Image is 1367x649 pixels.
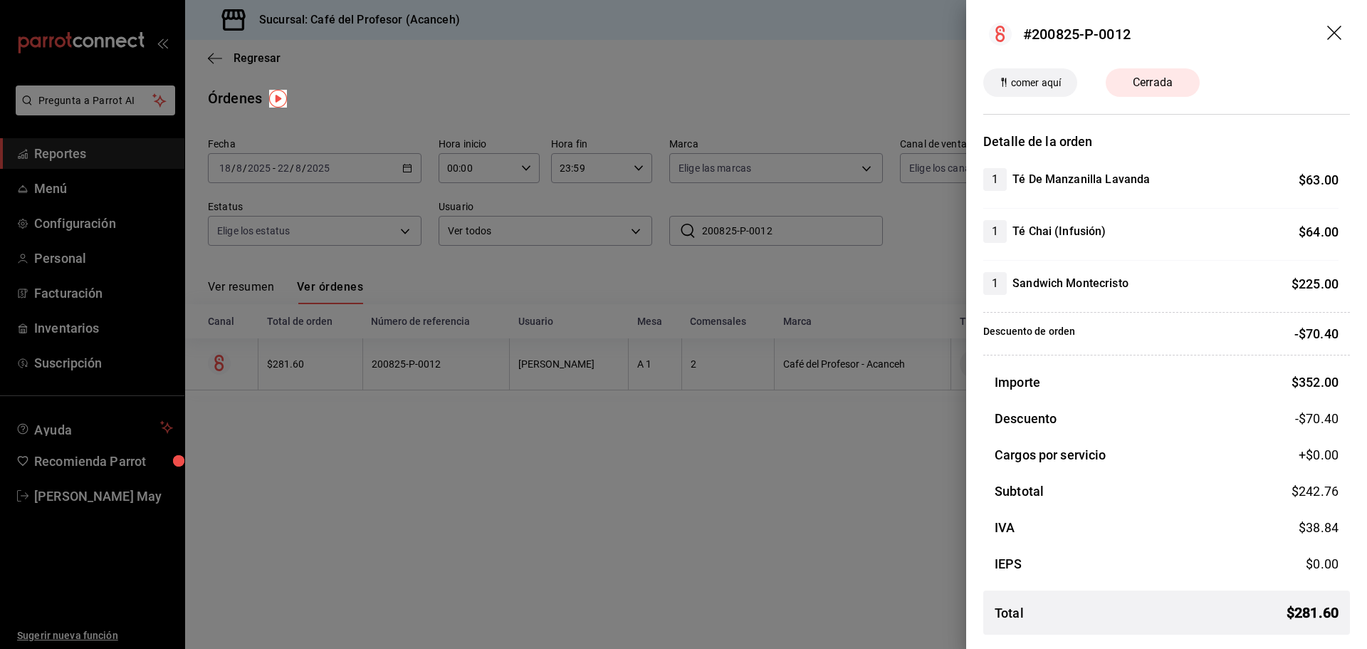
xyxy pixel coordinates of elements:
[1124,74,1181,91] span: Cerrada
[1299,224,1339,239] span: $ 64.00
[995,445,1106,464] h3: Cargos por servicio
[1295,409,1339,428] span: -$70.40
[1287,602,1339,623] span: $ 281.60
[1327,26,1344,43] button: drag
[1012,223,1106,240] h4: Té Chai (Infusión)
[983,223,1007,240] span: 1
[1292,375,1339,390] span: $ 352.00
[1292,484,1339,499] span: $ 242.76
[1012,171,1150,188] h4: Té De Manzanilla Lavanda
[1306,556,1339,571] span: $ 0.00
[995,554,1022,573] h3: IEPS
[983,171,1007,188] span: 1
[269,90,287,108] img: Tooltip marker
[1012,275,1128,292] h4: Sandwich Montecristo
[995,409,1057,428] h3: Descuento
[1299,445,1339,464] span: +$ 0.00
[983,132,1350,151] h3: Detalle de la orden
[983,275,1007,292] span: 1
[1292,276,1339,291] span: $ 225.00
[1005,76,1067,90] span: comer aquí
[995,373,1040,392] h3: Importe
[995,518,1015,537] h3: IVA
[1299,172,1339,187] span: $ 63.00
[1299,520,1339,535] span: $ 38.84
[995,482,1044,501] h3: Subtotal
[1023,24,1131,45] div: #200825-P-0012
[995,603,1024,623] h3: Total
[983,324,1075,343] p: Descuento de orden
[1294,324,1339,343] p: -$70.40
